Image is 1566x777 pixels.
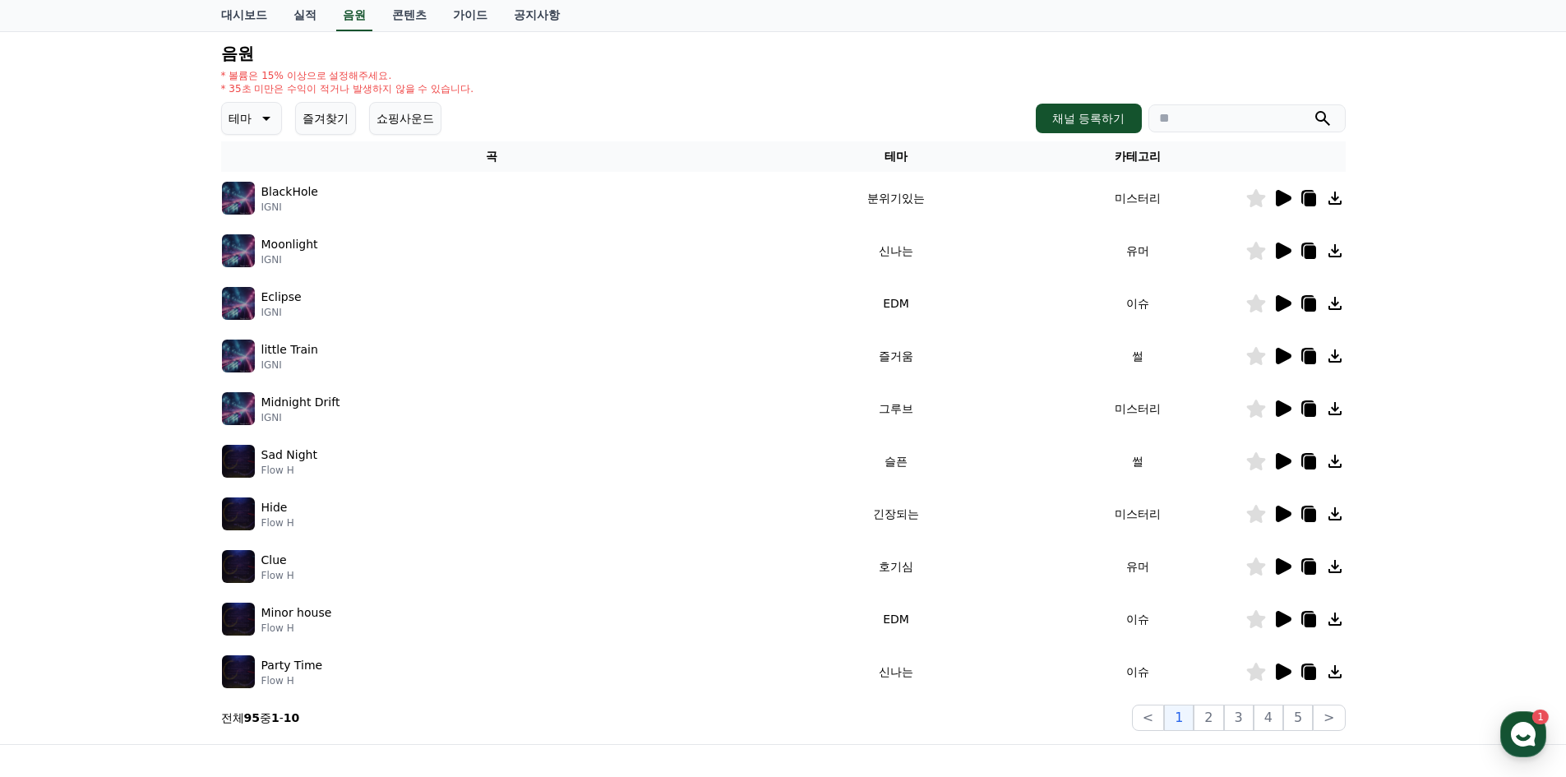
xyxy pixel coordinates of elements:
[762,382,1029,435] td: 그루브
[261,341,318,358] p: little Train
[222,550,255,583] img: music
[261,446,317,464] p: Sad Night
[261,253,318,266] p: IGNI
[762,172,1029,224] td: 분위기있는
[109,521,212,562] a: 1대화
[222,497,255,530] img: music
[222,182,255,215] img: music
[261,394,340,411] p: Midnight Drift
[1030,645,1245,698] td: 이슈
[261,516,294,530] p: Flow H
[261,236,318,253] p: Moonlight
[261,674,323,687] p: Flow H
[271,711,279,724] strong: 1
[212,521,316,562] a: 설정
[1030,330,1245,382] td: 썰
[261,306,302,319] p: IGNI
[762,435,1029,488] td: 슬픈
[222,287,255,320] img: music
[221,69,474,82] p: * 볼륨은 15% 이상으로 설정해주세요.
[261,552,287,569] p: Clue
[1030,141,1245,172] th: 카테고리
[1224,705,1254,731] button: 3
[762,277,1029,330] td: EDM
[261,569,294,582] p: Flow H
[261,499,288,516] p: Hide
[244,711,260,724] strong: 95
[762,540,1029,593] td: 호기심
[1030,277,1245,330] td: 이슈
[261,183,318,201] p: BlackHole
[221,710,300,726] p: 전체 중 -
[5,521,109,562] a: 홈
[1254,705,1283,731] button: 4
[762,330,1029,382] td: 즐거움
[222,340,255,372] img: music
[762,224,1029,277] td: 신나는
[1030,488,1245,540] td: 미스터리
[254,546,274,559] span: 설정
[762,593,1029,645] td: EDM
[221,82,474,95] p: * 35초 미만은 수익이 적거나 발생하지 않을 수 있습니다.
[221,102,282,135] button: 테마
[222,234,255,267] img: music
[52,546,62,559] span: 홈
[222,655,255,688] img: music
[222,603,255,636] img: music
[1030,172,1245,224] td: 미스터리
[150,547,170,560] span: 대화
[222,445,255,478] img: music
[261,201,318,214] p: IGNI
[762,141,1029,172] th: 테마
[295,102,356,135] button: 즐겨찾기
[1030,435,1245,488] td: 썰
[167,520,173,534] span: 1
[369,102,441,135] button: 쇼핑사운드
[1030,540,1245,593] td: 유머
[1283,705,1313,731] button: 5
[1194,705,1223,731] button: 2
[261,289,302,306] p: Eclipse
[1164,705,1194,731] button: 1
[261,657,323,674] p: Party Time
[762,488,1029,540] td: 긴장되는
[1132,705,1164,731] button: <
[261,411,340,424] p: IGNI
[222,392,255,425] img: music
[221,141,763,172] th: 곡
[1313,705,1345,731] button: >
[261,358,318,372] p: IGNI
[261,464,317,477] p: Flow H
[284,711,299,724] strong: 10
[1036,104,1141,133] button: 채널 등록하기
[229,107,252,130] p: 테마
[261,622,332,635] p: Flow H
[1030,224,1245,277] td: 유머
[1030,382,1245,435] td: 미스터리
[762,645,1029,698] td: 신나는
[1030,593,1245,645] td: 이슈
[261,604,332,622] p: Minor house
[221,44,1346,62] h4: 음원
